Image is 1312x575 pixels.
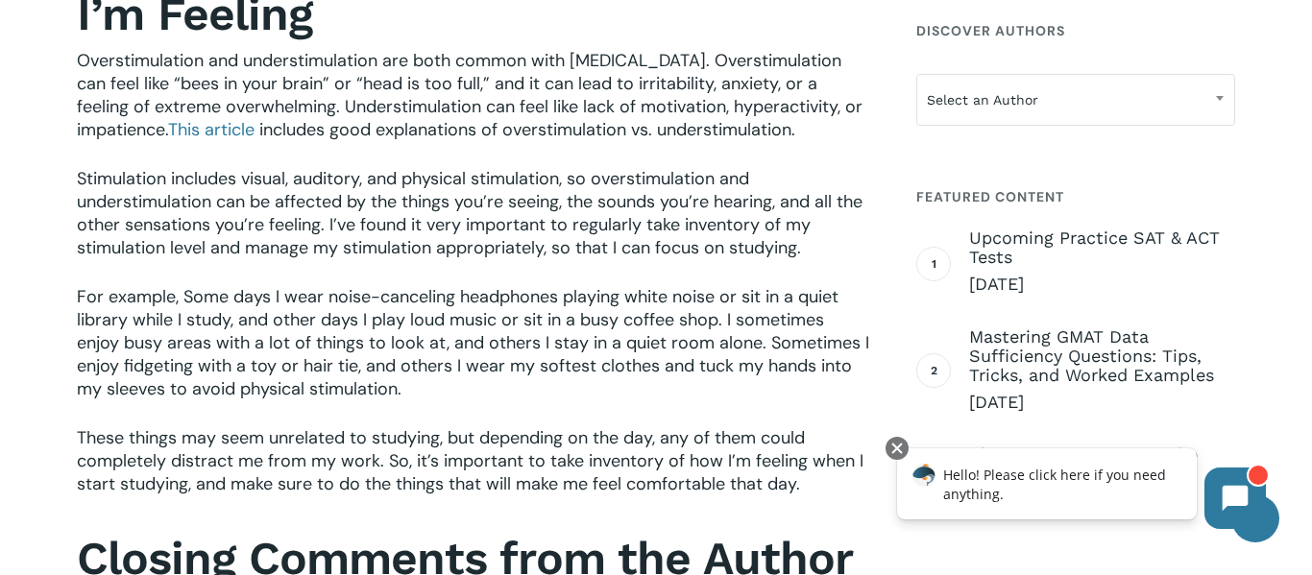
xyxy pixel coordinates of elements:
span: Stimulation includes visual, auditory, and physical stimulation, so overstimulation and understim... [77,167,863,259]
span: [DATE] [969,273,1235,296]
span: These things may seem unrelated to studying, but depending on the day, any of them could complete... [77,426,863,495]
h4: Discover Authors [916,13,1235,48]
span: [DATE] [969,391,1235,414]
span: Select an Author [916,74,1235,126]
span: For example, Some days I wear noise-canceling headphones playing white noise or sit in a quiet li... [77,285,869,400]
a: Upcoming Practice SAT & ACT Tests [DATE] [969,228,1235,296]
span: Upcoming Practice SAT & ACT Tests [969,228,1235,267]
h4: Featured Content [916,180,1235,214]
a: Mastering GMAT Data Sufficiency Questions: Tips, Tricks, and Worked Examples [DATE] [969,327,1235,414]
span: Mastering GMAT Data Sufficiency Questions: Tips, Tricks, and Worked Examples [969,327,1235,385]
span: Overstimulation and understimulation are both common with [MEDICAL_DATA]. Overstimulation can fee... [77,49,863,141]
span: includes good explanations of overstimulation vs. understimulation. [259,118,795,141]
a: This article [168,118,255,141]
span: Select an Author [917,80,1234,120]
iframe: Chatbot [877,433,1285,548]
